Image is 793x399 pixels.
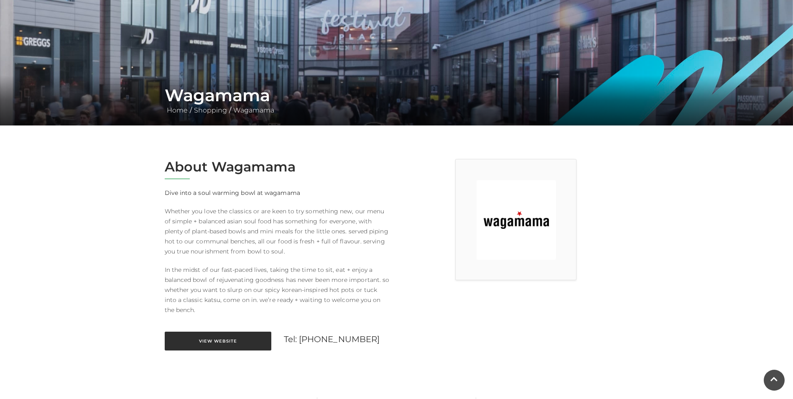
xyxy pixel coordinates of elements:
a: Wagamama [231,106,276,114]
p: Whether you love the classics or are keen to try something new, our menu of simple + balanced asi... [165,206,390,256]
a: Tel: [PHONE_NUMBER] [284,334,380,344]
h1: Wagamama [165,85,629,105]
a: Home [165,106,190,114]
h2: About Wagamama [165,159,390,175]
div: / / [158,85,635,115]
strong: Dive into a soul warming bowl at wagamama [165,189,300,197]
p: In the midst of our fast-paced lives, taking the time to sit, eat + enjoy a balanced bowl of reju... [165,265,390,315]
a: Shopping [192,106,229,114]
a: View Website [165,332,271,350]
